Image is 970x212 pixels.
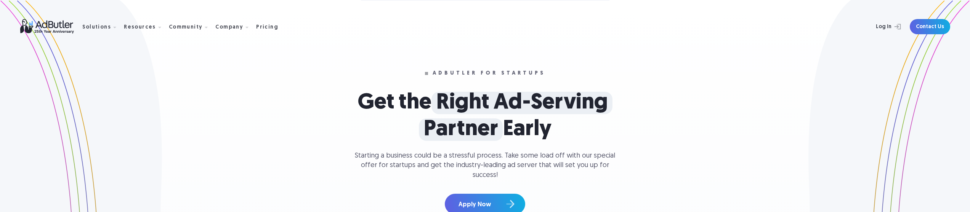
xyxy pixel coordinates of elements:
[351,151,620,180] div: Starting a business could be a stressful process. Take some load off with our special offer for s...
[856,19,905,34] a: Log In
[910,19,950,34] a: Contact Us
[124,25,156,30] div: Resources
[215,25,243,30] div: Company
[419,118,503,141] span: Partner
[288,90,683,143] h1: Get the Early
[82,25,111,30] div: Solutions
[169,25,203,30] div: Community
[256,23,284,30] a: Pricing
[433,71,545,76] div: AdButler for startups
[256,25,278,30] div: Pricing
[431,92,612,114] span: Right Ad-Serving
